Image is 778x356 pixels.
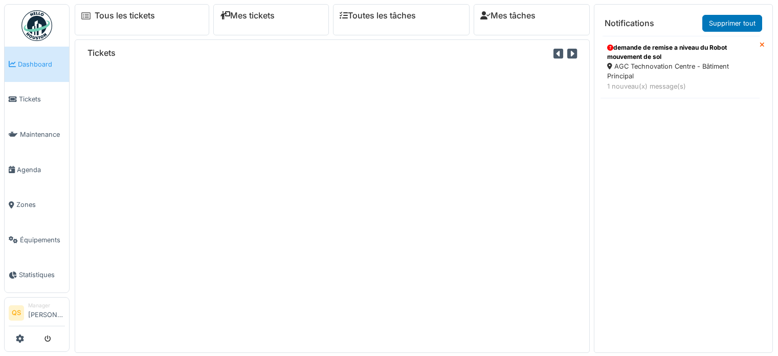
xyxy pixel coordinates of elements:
[702,15,762,32] a: Supprimer tout
[607,43,753,61] div: demande de remise a niveau du Robot mouvement de sol
[18,59,65,69] span: Dashboard
[5,258,69,293] a: Statistiques
[28,302,65,309] div: Manager
[9,302,65,326] a: QS Manager[PERSON_NAME]
[9,305,24,321] li: QS
[5,187,69,222] a: Zones
[607,61,753,81] div: AGC Technovation Centre - Bâtiment Principal
[5,47,69,82] a: Dashboard
[605,18,654,28] h6: Notifications
[19,270,65,280] span: Statistiques
[607,81,753,91] div: 1 nouveau(x) message(s)
[5,117,69,152] a: Maintenance
[16,200,65,210] span: Zones
[601,36,760,98] a: demande de remise a niveau du Robot mouvement de sol AGC Technovation Centre - Bâtiment Principal...
[340,11,416,20] a: Toutes les tâches
[19,94,65,104] span: Tickets
[20,130,65,139] span: Maintenance
[17,165,65,175] span: Agenda
[5,222,69,258] a: Équipements
[95,11,155,20] a: Tous les tickets
[20,235,65,245] span: Équipements
[5,152,69,187] a: Agenda
[5,82,69,117] a: Tickets
[87,48,116,58] h6: Tickets
[21,10,52,41] img: Badge_color-CXgf-gQk.svg
[480,11,536,20] a: Mes tâches
[220,11,275,20] a: Mes tickets
[28,302,65,324] li: [PERSON_NAME]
